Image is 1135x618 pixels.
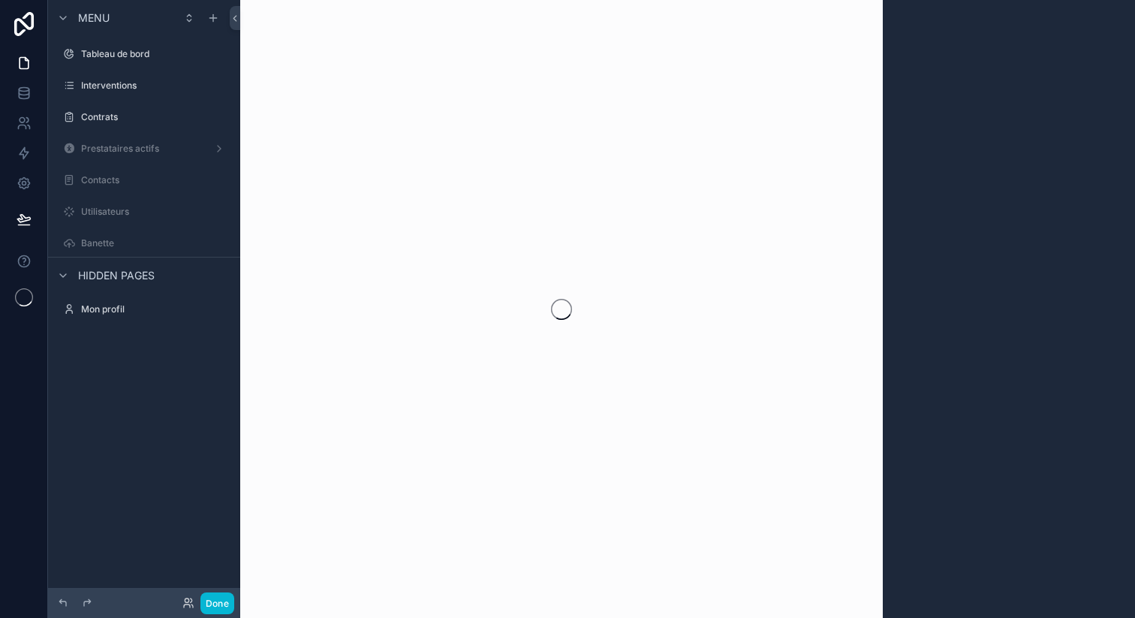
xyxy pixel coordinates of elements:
a: Tableau de bord [57,42,231,66]
a: Interventions [57,74,231,98]
span: Menu [78,11,110,26]
label: Interventions [81,80,228,92]
a: Mon profil [57,297,231,321]
label: Contacts [81,174,228,186]
label: Prestataires actifs [81,143,207,155]
a: Contacts [57,168,231,192]
span: Hidden pages [78,268,155,283]
a: Banette [57,231,231,255]
label: Banette [81,237,228,249]
button: Done [200,592,234,614]
a: Prestataires actifs [57,137,231,161]
label: Mon profil [81,303,228,315]
label: Contrats [81,111,228,123]
label: Tableau de bord [81,48,228,60]
a: Contrats [57,105,231,129]
label: Utilisateurs [81,206,228,218]
a: Utilisateurs [57,200,231,224]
